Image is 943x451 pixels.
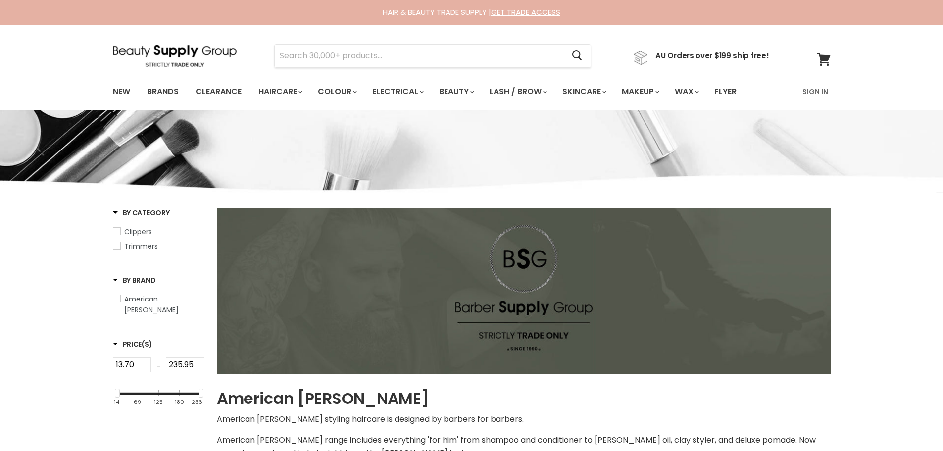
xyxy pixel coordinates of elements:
div: 69 [134,399,141,405]
a: Sign In [796,81,834,102]
a: Clearance [188,81,249,102]
a: New [105,81,138,102]
a: Beauty [432,81,480,102]
a: American Barber [113,294,204,315]
button: Search [564,45,591,67]
a: Haircare [251,81,308,102]
a: Skincare [555,81,612,102]
span: Price [113,339,152,349]
h3: By Category [113,208,170,218]
span: Trimmers [124,241,158,251]
input: Min Price [113,357,151,372]
a: Electrical [365,81,430,102]
a: GET TRADE ACCESS [491,7,560,17]
a: Wax [667,81,705,102]
h3: By Brand [113,275,156,285]
nav: Main [100,77,843,106]
div: 236 [192,399,202,405]
span: American [PERSON_NAME] [124,294,179,315]
input: Search [275,45,564,67]
a: Brands [140,81,186,102]
a: Makeup [614,81,665,102]
a: Trimmers [113,241,204,251]
a: Colour [310,81,363,102]
div: 14 [114,399,119,405]
h1: American [PERSON_NAME] [217,388,831,409]
h3: Price($) [113,339,152,349]
a: Flyer [707,81,744,102]
span: Clippers [124,227,152,237]
img: American Barber professional barber supplies. Barber Supply Group stocking quality barber supplie... [217,208,831,375]
a: Clippers [113,226,204,237]
ul: Main menu [105,77,770,106]
div: HAIR & BEAUTY TRADE SUPPLY | [100,7,843,17]
form: Product [274,44,591,68]
iframe: Gorgias live chat messenger [893,404,933,441]
div: - [151,357,166,375]
p: American [PERSON_NAME] styling haircare is designed by barbers for barbers. [217,413,831,426]
input: Max Price [166,357,204,372]
div: 180 [175,399,184,405]
div: 125 [154,399,163,405]
a: Lash / Brow [482,81,553,102]
span: ($) [142,339,152,349]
